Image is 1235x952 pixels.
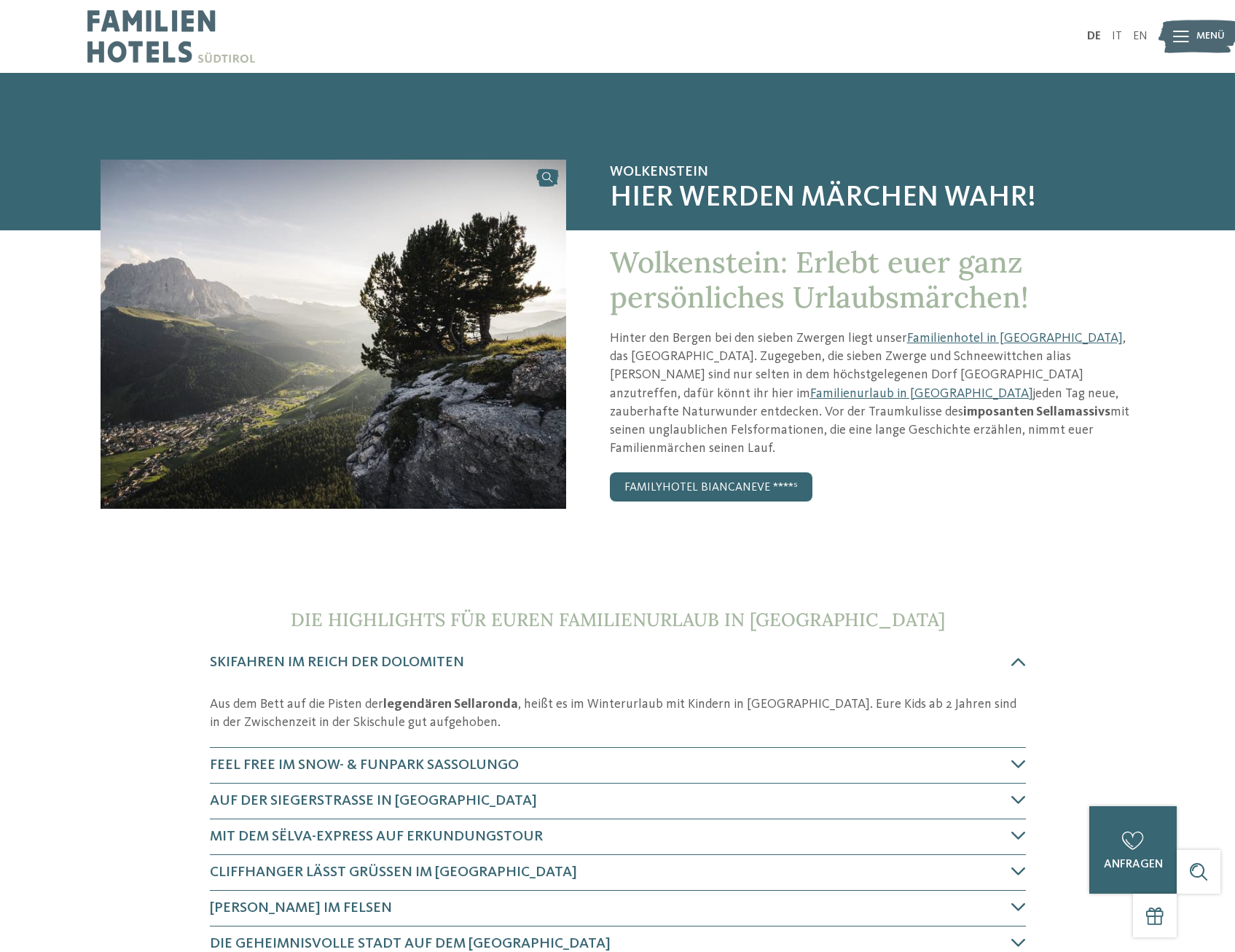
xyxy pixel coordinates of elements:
[1196,29,1225,44] span: Menü
[1104,859,1163,870] span: anfragen
[210,865,577,880] span: Cliffhanger lässt grüßen im [GEOGRAPHIC_DATA]
[907,332,1123,345] a: Familienhotel in [GEOGRAPHIC_DATA]
[210,830,543,844] span: Mit dem Sëlva-Express auf Erkundungstour
[610,243,1029,316] span: Wolkenstein: Erlebt euer ganz persönliches Urlaubsmärchen!
[210,655,464,670] span: Skifahren im Reich der Dolomiten
[1112,31,1122,42] a: IT
[210,937,611,951] span: Die geheimnisvolle Stadt auf dem [GEOGRAPHIC_DATA]
[210,695,1026,732] p: Aus dem Bett auf die Pisten der , heißt es im Winterurlaub mit Kindern in [GEOGRAPHIC_DATA]. Eure...
[610,472,812,502] a: Familyhotel Biancaneve ****ˢ
[1087,31,1101,42] a: DE
[383,698,518,711] strong: legendären Sellaronda
[610,329,1135,458] p: Hinter den Bergen bei den sieben Zwergen liegt unser , das [GEOGRAPHIC_DATA]. Zugegeben, die sieb...
[1089,806,1177,894] a: anfragen
[810,387,1033,400] a: Familienurlaub in [GEOGRAPHIC_DATA]
[210,901,392,916] span: [PERSON_NAME] im Felsen
[210,794,537,808] span: Auf der Siegerstraße in [GEOGRAPHIC_DATA]
[1133,31,1148,42] a: EN
[291,608,945,631] span: Die Highlights für euren Familienurlaub in [GEOGRAPHIC_DATA]
[610,163,1135,181] span: Wolkenstein
[210,758,519,773] span: Feel free im Snow- & Funpark Sassolungo
[963,405,1110,418] strong: imposanten Sellamassivs
[101,160,566,509] img: Das Familienhotel in Wolkenstein: Urlaub in der Märchenwelt
[610,181,1135,216] span: Hier werden Märchen wahr!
